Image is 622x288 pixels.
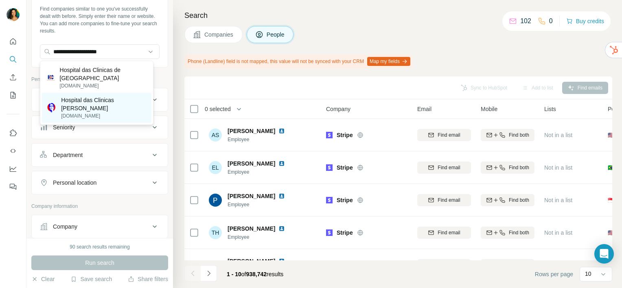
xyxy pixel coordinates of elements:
button: Find email [417,259,471,271]
span: [PERSON_NAME] [228,127,275,135]
div: AS [209,129,222,142]
button: Find both [481,161,534,174]
img: Avatar [209,194,222,207]
button: Find both [481,227,534,239]
p: Hospital das Clinicas [PERSON_NAME] [61,96,147,112]
button: Find both [481,129,534,141]
button: Job title1 [32,90,168,109]
button: Search [7,52,20,67]
img: LinkedIn logo [278,225,285,232]
span: Stripe [337,229,353,237]
span: Find email [438,131,460,139]
span: Employee [228,233,295,241]
button: Find email [417,227,471,239]
img: LinkedIn logo [278,258,285,264]
div: Department [53,151,83,159]
span: Find both [509,164,529,171]
p: Personal information [31,76,168,83]
span: Rows per page [535,270,573,278]
button: Buy credits [566,15,604,27]
button: Use Surfe API [7,144,20,158]
span: [PERSON_NAME] [228,225,275,233]
span: results [227,271,283,277]
button: Find both [481,194,534,206]
button: Dashboard [7,161,20,176]
div: Seniority [53,123,75,131]
span: 938,742 [246,271,267,277]
span: Email [417,105,431,113]
img: Hospital das Clinicas Dr Mário Ribeiro [47,103,57,113]
button: Navigate to next page [201,265,217,281]
span: [PERSON_NAME] [228,159,275,168]
span: Stripe [337,131,353,139]
button: Find email [417,161,471,174]
img: Logo of Stripe [326,164,333,171]
span: 🇺🇸 [608,131,615,139]
span: 🇸🇬 [608,196,615,204]
p: [DOMAIN_NAME] [60,82,147,89]
button: Quick start [7,34,20,49]
span: Find email [438,196,460,204]
button: Seniority [32,118,168,137]
img: Hospital das Clinicas de Porto Velho [47,74,55,82]
h4: Search [184,10,612,21]
div: Find companies similar to one you've successfully dealt with before. Simply enter their name or w... [40,5,160,35]
span: of [241,271,246,277]
button: Find email [417,194,471,206]
img: Logo of Stripe [326,132,333,138]
button: Map my fields [367,57,410,66]
p: 10 [585,270,591,278]
p: 0 [549,16,553,26]
div: EL [209,161,222,174]
button: My lists [7,88,20,103]
span: [PERSON_NAME] [228,257,275,265]
button: Share filters [128,275,168,283]
span: Not in a list [544,197,572,203]
button: Personal location [32,173,168,192]
span: Find both [509,196,529,204]
button: Company [32,217,168,236]
p: [DOMAIN_NAME] [61,112,147,120]
button: Save search [70,275,112,283]
span: 0 selected [205,105,231,113]
img: LinkedIn logo [278,128,285,134]
button: Department [32,145,168,165]
span: 1 - 10 [227,271,241,277]
button: Clear [31,275,55,283]
div: Personal location [53,179,96,187]
img: Logo of Stripe [326,197,333,203]
span: People [267,31,285,39]
button: Feedback [7,179,20,194]
div: Open Intercom Messenger [594,244,614,264]
span: 🇧🇷 [608,164,615,172]
span: Not in a list [544,229,572,236]
span: Employee [228,168,295,176]
div: 90 search results remaining [70,243,129,251]
img: Avatar [7,8,20,21]
span: Lists [544,105,556,113]
button: Enrich CSV [7,70,20,85]
span: 🇺🇸 [608,229,615,237]
span: Stripe [337,196,353,204]
img: LinkedIn logo [278,160,285,167]
img: Logo of Stripe [326,229,333,236]
span: Find both [509,131,529,139]
span: Company [326,105,350,113]
button: Use Surfe on LinkedIn [7,126,20,140]
button: Find email [417,129,471,141]
span: Not in a list [544,164,572,171]
span: Companies [204,31,234,39]
span: [PERSON_NAME] [228,192,275,200]
img: LinkedIn logo [278,193,285,199]
span: Not in a list [544,132,572,138]
span: Mobile [481,105,497,113]
p: Hospital das Clinicas de [GEOGRAPHIC_DATA] [60,66,147,82]
p: Company information [31,203,168,210]
p: 102 [520,16,531,26]
span: Find email [438,164,460,171]
img: Avatar [209,259,222,272]
div: Company [53,223,77,231]
div: Phone (Landline) field is not mapped, this value will not be synced with your CRM [184,55,412,68]
span: Find email [438,229,460,236]
span: Stripe [337,164,353,172]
